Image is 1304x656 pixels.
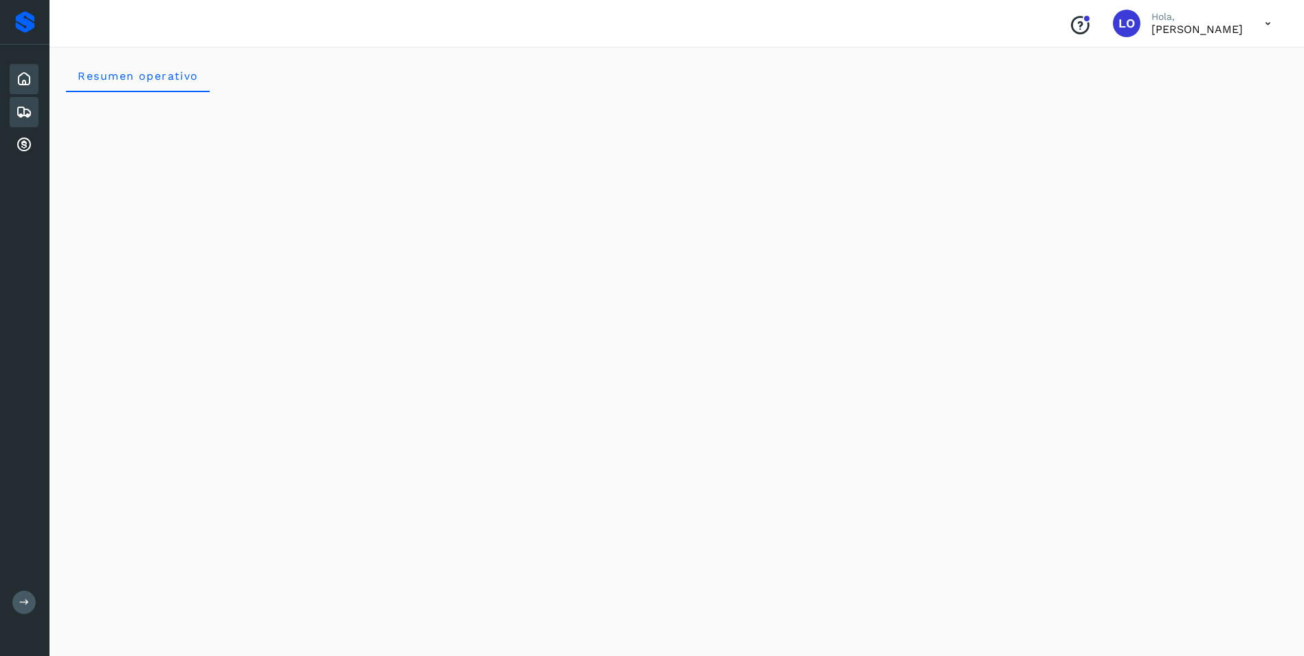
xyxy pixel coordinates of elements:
[10,64,38,94] div: Inicio
[10,130,38,160] div: Cuentas por cobrar
[1151,23,1243,36] p: LEONILA ORTEGA PIÑA
[1151,11,1243,23] p: Hola,
[77,69,199,83] span: Resumen operativo
[10,97,38,127] div: Embarques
